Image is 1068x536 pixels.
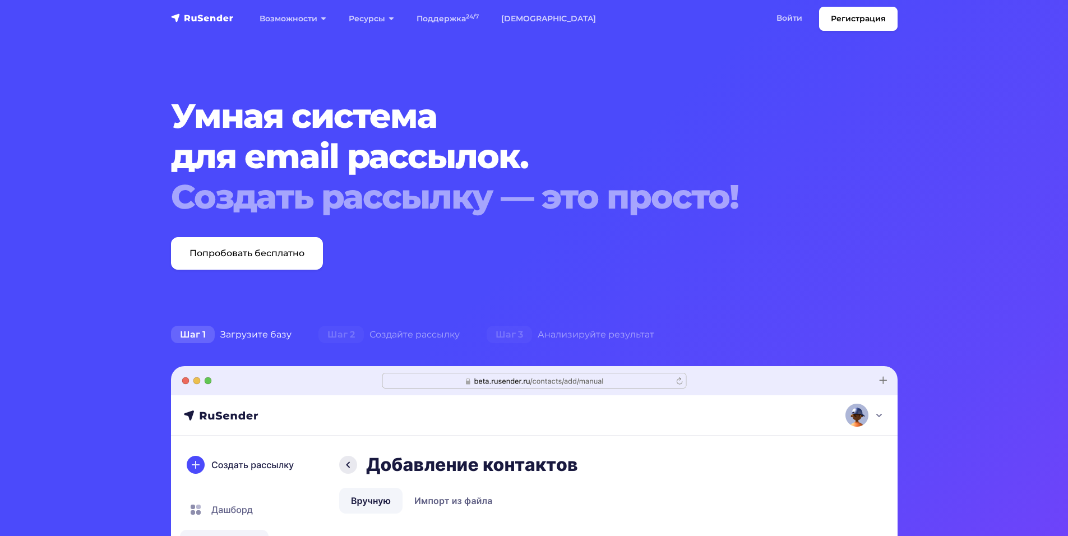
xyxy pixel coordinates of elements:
a: Войти [765,7,813,30]
a: Регистрация [819,7,898,31]
div: Анализируйте результат [473,324,668,346]
a: Попробовать бесплатно [171,237,323,270]
span: Шаг 3 [487,326,532,344]
div: Создать рассылку — это просто! [171,177,836,217]
a: Возможности [248,7,337,30]
div: Создайте рассылку [305,324,473,346]
a: [DEMOGRAPHIC_DATA] [490,7,607,30]
h1: Умная система для email рассылок. [171,96,836,217]
a: Поддержка24/7 [405,7,490,30]
div: Загрузите базу [158,324,305,346]
sup: 24/7 [466,13,479,20]
span: Шаг 2 [318,326,364,344]
img: RuSender [171,12,234,24]
span: Шаг 1 [171,326,215,344]
a: Ресурсы [337,7,405,30]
